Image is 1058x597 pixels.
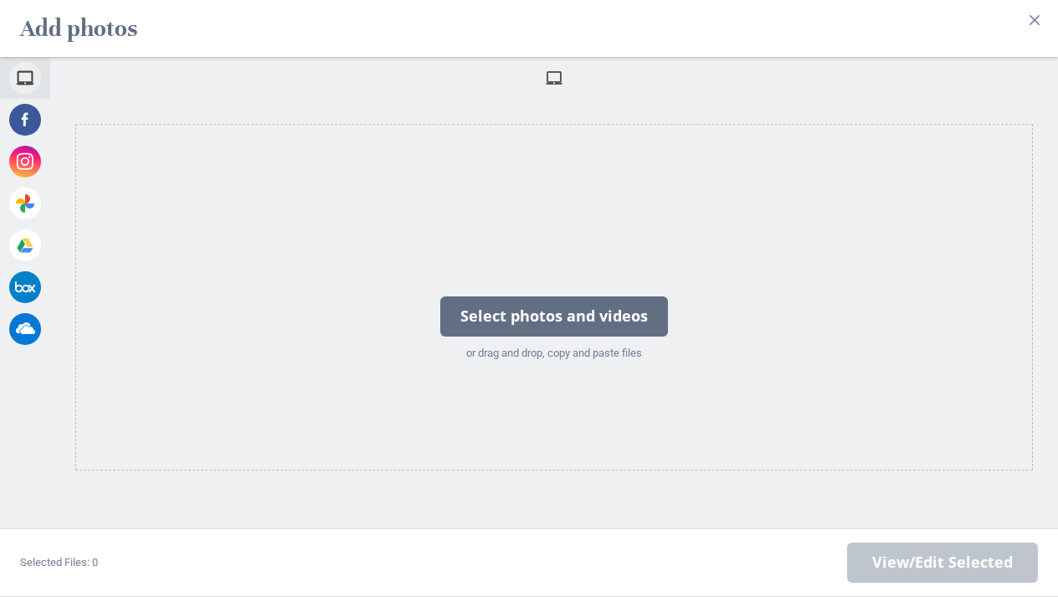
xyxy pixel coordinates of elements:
[440,345,668,362] div: or drag and drop, copy and paste files
[20,556,98,569] span: Selected Files: 0
[872,553,1013,572] span: View/Edit Selected
[545,69,563,87] span: My Device
[440,296,668,337] div: Select photos and videos
[847,543,1038,583] span: Next
[1021,7,1048,33] button: Close
[20,7,137,50] h2: Add photos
